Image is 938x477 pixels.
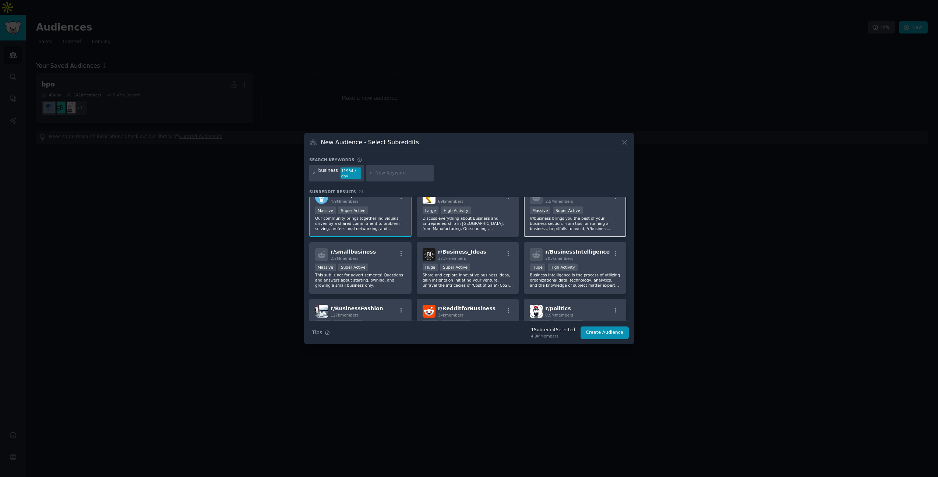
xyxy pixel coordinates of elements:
div: business [318,167,338,179]
font: Super Active [341,265,366,269]
span: Subreddit Results [309,189,356,194]
span: 2.2M members [331,256,359,261]
input: New Keyword [375,170,431,177]
span: r/ RedditforBusiness [438,305,496,311]
button: Tips [309,326,332,339]
font: Super Active [443,265,468,269]
span: r/ BusinessIntelligence [545,249,610,255]
div: Massive [315,206,336,214]
img: IndiaBusiness [423,191,436,204]
span: 371k members [438,256,466,261]
span: r/ smallbusiness [331,249,376,255]
font: Huge [425,265,436,269]
img: Entrepreneur [315,191,328,204]
p: Our community brings together individuals driven by a shared commitment to problem-solving, profe... [315,216,406,231]
p: Share and explore innovative business ideas, gain insights on initiating your venture, unravel th... [423,272,513,288]
div: 4.9M Members [531,333,575,339]
h3: New Audience - Select Subreddits [321,138,419,146]
font: High Activity [550,265,575,269]
span: r/ Entrepreneur [331,192,374,198]
div: 1 Subreddit Selected [531,327,575,333]
span: r/ Business_Ideas [438,249,486,255]
img: BusinessFashion [315,305,328,318]
div: Large [423,206,439,214]
img: politics [530,305,543,318]
span: 4.9M members [331,199,359,204]
span: r/ BusinessFashion [331,305,383,311]
font: Super Active [556,208,580,213]
img: Business_Ideas [423,248,436,261]
font: 21 [359,190,364,194]
button: Create Audience [581,326,629,339]
div: 11934 / day [341,167,361,179]
font: Massive [318,265,333,269]
img: RedditforBusiness [423,305,436,318]
span: 203k members [545,256,573,261]
span: r/ politics [545,305,571,311]
p: This sub is not for advertisements! Questions and answers about starting, owning, and growing a s... [315,272,406,288]
span: r/ IndiaBusiness [438,192,483,198]
span: 127k members [331,313,359,317]
span: 8.9M members [545,313,573,317]
p: /r/business brings you the best of your business section. From tips for running a business, to pi... [530,216,620,231]
span: 34k members [438,313,463,317]
h3: Search keywords [309,157,355,162]
span: Tips [312,329,322,336]
div: High Activity [441,206,471,214]
font: Massive [532,208,548,213]
font: Super Active [341,208,366,213]
p: Discuss everything about Business and Entrepreneurship in [GEOGRAPHIC_DATA], from Manufacturing, ... [423,216,513,231]
p: Business Intelligence is the process of utilizing organizational data, technology, analytics, and... [530,272,620,288]
span: r/ business [545,192,575,198]
span: 2.5M members [545,199,573,204]
font: Huge [532,265,543,269]
span: 69k members [438,199,463,204]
